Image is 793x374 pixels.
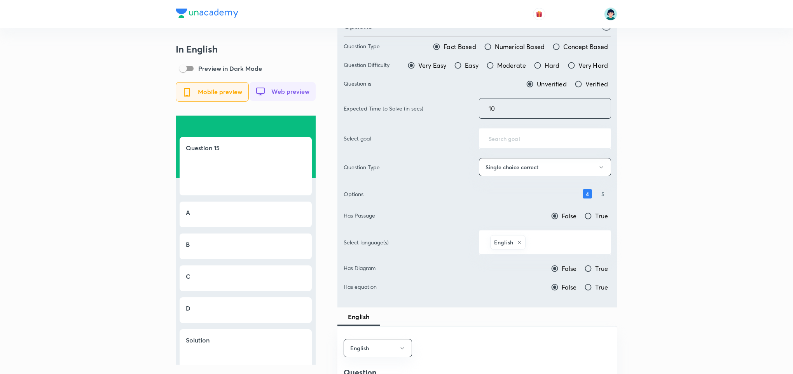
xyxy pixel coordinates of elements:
[595,211,608,221] span: True
[342,312,376,321] span: English
[604,7,617,21] img: Priyanka Buty
[537,79,567,89] span: Unverified
[271,88,309,95] span: Web preview
[344,264,376,273] p: Has Diagram
[176,44,316,55] h3: In English
[344,104,423,112] p: Expected Time to Solve (in secs)
[495,42,545,51] span: Numerical Based
[533,8,545,20] button: avatar
[606,242,608,243] button: Open
[344,283,377,292] p: Has equation
[344,79,371,89] p: Question is
[186,272,190,281] h5: C
[186,208,190,217] h5: A
[583,189,592,198] h6: 4
[479,98,611,118] input: in secs
[585,79,608,89] span: Verified
[595,283,608,292] span: True
[186,335,306,345] h5: Solution
[494,238,513,246] h6: English
[536,11,543,18] img: avatar
[344,339,412,357] button: English
[344,61,390,70] p: Question Difficulty
[606,138,608,139] button: Open
[186,240,190,249] h5: B
[489,135,601,142] input: Search goal
[176,9,238,18] img: Company Logo
[344,163,380,171] p: Question Type
[598,189,608,198] h6: 5
[418,61,446,70] span: Very Easy
[198,64,262,73] p: Preview in Dark Mode
[444,42,476,51] span: Fact Based
[578,61,608,70] span: Very Hard
[344,211,375,221] p: Has Passage
[344,238,389,246] p: Select language(s)
[186,304,190,313] h5: D
[479,158,611,176] button: Single choice correct
[562,264,577,273] span: False
[562,283,577,292] span: False
[344,190,363,198] p: Options
[344,134,371,142] p: Select goal
[545,61,560,70] span: Hard
[176,9,238,20] a: Company Logo
[595,264,608,273] span: True
[465,61,479,70] span: Easy
[186,143,306,153] h5: Question 15
[497,61,526,70] span: Moderate
[562,211,577,221] span: False
[563,42,608,51] span: Concept Based
[198,88,242,95] span: Mobile preview
[344,42,380,51] p: Question Type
